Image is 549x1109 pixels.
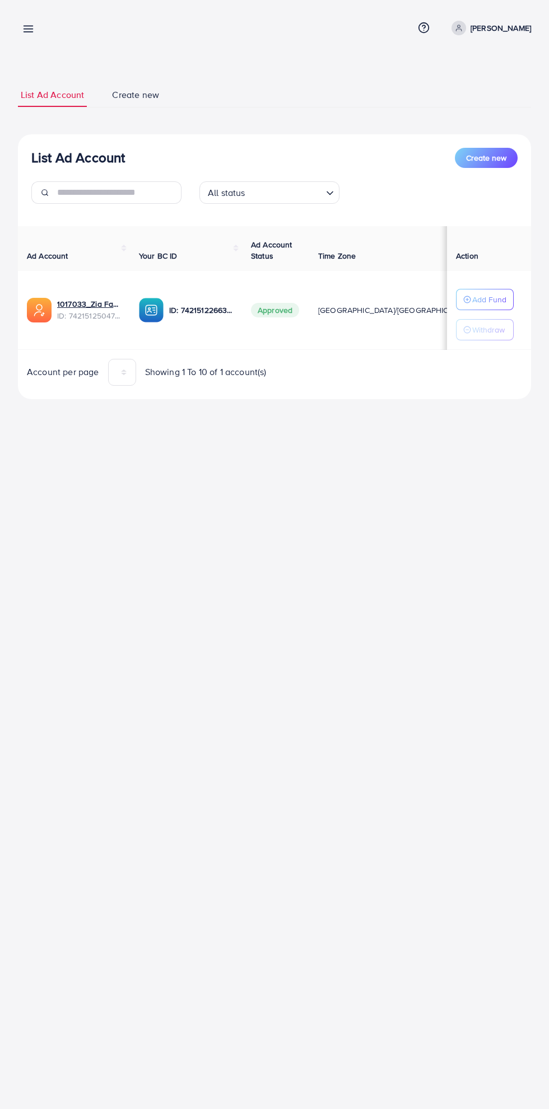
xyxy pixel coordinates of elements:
span: [GEOGRAPHIC_DATA]/[GEOGRAPHIC_DATA] [318,305,474,316]
img: ic-ba-acc.ded83a64.svg [139,298,164,322]
button: Add Fund [456,289,514,310]
a: 1017033_Zia Fabrics_1727955549256 [57,298,121,310]
span: All status [206,185,248,201]
a: [PERSON_NAME] [447,21,531,35]
input: Search for option [249,183,322,201]
span: Showing 1 To 10 of 1 account(s) [145,366,267,378]
span: Ad Account Status [251,239,292,261]
span: Ad Account [27,250,68,261]
button: Withdraw [456,319,514,340]
span: Account per page [27,366,99,378]
p: [PERSON_NAME] [471,21,531,35]
div: Search for option [199,181,339,204]
p: Withdraw [472,323,505,336]
span: ID: 7421512504762794000 [57,310,121,321]
p: ID: 7421512266392158224 [169,303,233,317]
button: Create new [455,148,518,168]
span: Approved [251,303,299,317]
img: ic-ads-acc.e4c84228.svg [27,298,52,322]
div: <span class='underline'>1017033_Zia Fabrics_1727955549256</span></br>7421512504762794000 [57,298,121,321]
span: Create new [112,88,159,101]
span: Create new [466,152,506,163]
h3: List Ad Account [31,149,125,166]
p: Add Fund [472,293,506,306]
span: Action [456,250,478,261]
span: Time Zone [318,250,356,261]
span: Your BC ID [139,250,178,261]
span: List Ad Account [21,88,84,101]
